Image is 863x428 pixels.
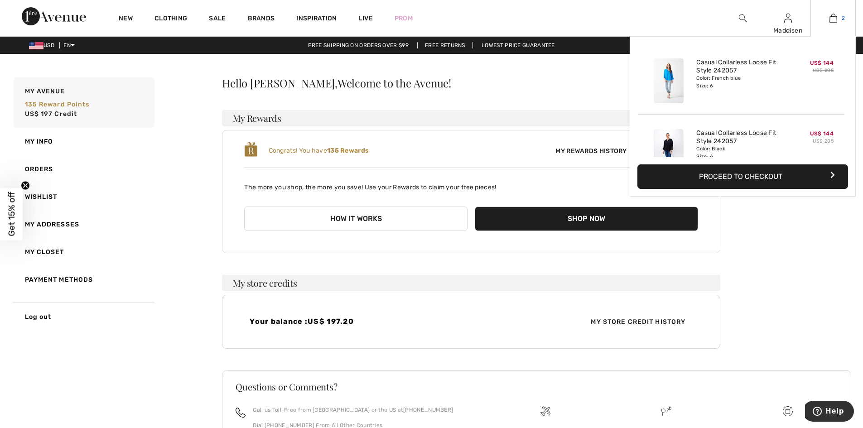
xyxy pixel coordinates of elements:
[12,183,154,211] a: Wishlist
[337,77,451,88] span: Welcome to the Avenue!
[784,13,792,24] img: My Info
[12,155,154,183] a: Orders
[222,77,720,88] div: Hello [PERSON_NAME],
[21,181,30,190] button: Close teaser
[12,128,154,155] a: My Info
[248,14,275,24] a: Brands
[119,14,133,24] a: New
[766,26,810,35] div: Maddisen
[244,175,698,192] p: The more you shop, the more you save! Use your Rewards to claim your free pieces!
[661,406,671,416] img: Delivery is a breeze since we pay the duties!
[327,147,369,154] b: 135 Rewards
[583,317,693,327] span: My Store Credit History
[209,14,226,24] a: Sale
[63,42,75,48] span: EN
[811,13,855,24] a: 2
[25,110,77,118] span: US$ 197 Credit
[29,42,58,48] span: USD
[236,382,838,391] h3: Questions or Comments?
[417,42,473,48] a: Free Returns
[244,207,468,231] button: How it works
[637,164,848,189] button: Proceed to Checkout
[253,406,453,414] p: Call us Toll-Free from [GEOGRAPHIC_DATA] or the US at
[222,110,720,126] h3: My Rewards
[654,58,684,103] img: Casual Collarless Loose Fit Style 242057
[269,147,369,154] span: Congrats! You have
[12,238,154,266] a: My Closet
[810,60,834,66] span: US$ 144
[810,130,834,137] span: US$ 144
[12,303,154,331] a: Log out
[222,275,720,291] h3: My store credits
[540,406,550,416] img: Free shipping on orders over $99
[250,317,466,326] h4: Your balance :
[548,146,634,156] span: My Rewards History
[475,207,698,231] button: Shop Now
[12,266,154,293] a: Payment Methods
[359,14,373,23] a: Live
[813,138,834,144] s: US$ 205
[236,408,246,418] img: call
[696,129,786,145] a: Casual Collarless Loose Fit Style 242057
[301,42,416,48] a: Free shipping on orders over $99
[696,58,786,75] a: Casual Collarless Loose Fit Style 242057
[244,141,258,158] img: loyalty_logo_r.svg
[403,407,453,413] a: [PHONE_NUMBER]
[6,192,17,236] span: Get 15% off
[739,13,747,24] img: search the website
[22,7,86,25] img: 1ère Avenue
[395,14,413,23] a: Prom
[25,87,65,96] span: My Avenue
[29,42,43,49] img: US Dollar
[296,14,337,24] span: Inspiration
[654,129,684,174] img: Casual Collarless Loose Fit Style 242057
[25,101,90,108] span: 135 Reward points
[783,406,793,416] img: Free shipping on orders over $99
[474,42,562,48] a: Lowest Price Guarantee
[813,67,834,73] s: US$ 205
[829,13,837,24] img: My Bag
[842,14,845,22] span: 2
[154,14,187,24] a: Clothing
[696,145,786,160] div: Color: Black Size: 6
[805,401,854,423] iframe: Opens a widget where you can find more information
[308,317,354,326] span: US$ 197.20
[696,75,786,89] div: Color: French blue Size: 6
[12,211,154,238] a: My Addresses
[784,14,792,22] a: Sign In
